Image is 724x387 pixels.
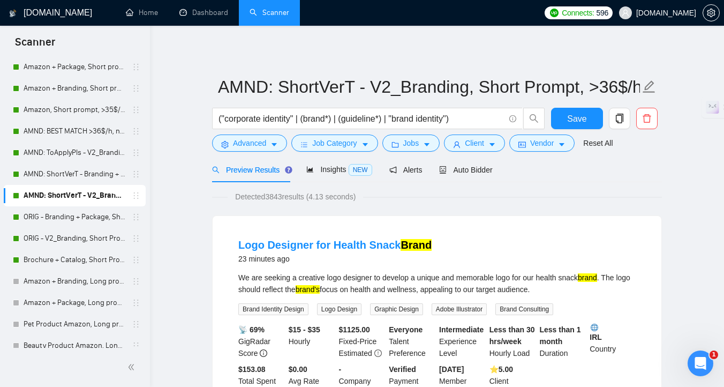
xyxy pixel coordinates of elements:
mark: brand's [296,285,320,294]
span: holder [132,299,140,307]
input: Scanner name... [218,73,640,100]
div: Duration [538,324,588,359]
span: Jobs [403,137,419,149]
div: Experience Level [437,324,487,359]
span: search [212,166,220,174]
span: Adobe Illustrator [432,303,487,315]
img: 🌐 [591,324,598,331]
a: searchScanner [250,8,289,17]
a: AMND: BEST MATCH >36$/h, no agency [24,121,125,142]
span: Estimated [339,349,372,358]
span: notification [389,166,397,174]
span: 1 [710,351,718,359]
b: $ 1125.00 [339,325,370,334]
a: Reset All [583,137,613,149]
a: dashboardDashboard [179,8,228,17]
a: Amazon, Short prompt, >35$/h, no agency [24,99,125,121]
a: Amazon + Branding, Long prompt, >35$/h, no agency [24,271,125,292]
b: Intermediate [439,325,484,334]
span: Brand Consulting [495,303,553,315]
span: delete [637,114,657,123]
span: Job Category [312,137,357,149]
a: homeHome [126,8,158,17]
span: 596 [597,7,608,19]
span: Client [465,137,484,149]
a: setting [703,9,720,17]
button: setting [703,4,720,21]
a: Logo Designer for Health SnackBrand [238,239,432,251]
b: - [339,365,342,374]
span: Preview Results [212,166,289,174]
span: caret-down [488,140,496,148]
span: Advanced [233,137,266,149]
div: Hourly Load [487,324,538,359]
button: userClientcaret-down [444,135,505,152]
mark: brand [578,273,597,282]
button: delete [636,108,658,129]
span: Logo Design [317,303,361,315]
span: Graphic Design [370,303,423,315]
a: ORIG - V2_Branding, Short Prompt, >36$/h, no agency [24,228,125,249]
button: idcardVendorcaret-down [509,135,575,152]
span: holder [132,277,140,286]
span: bars [300,140,308,148]
span: double-left [127,362,138,373]
b: Less than 1 month [540,325,581,346]
a: ORIG - Branding + Package, Short Prompt, >36$/h, no agency [24,206,125,228]
b: $15 - $35 [289,325,320,334]
span: Brand Identity Design [238,303,308,315]
a: Pet Product Amazon, Long prompt, >35$/h, no agency [24,314,125,335]
span: info-circle [260,349,267,357]
span: robot [439,166,447,174]
span: Auto Bidder [439,166,492,174]
span: Alerts [389,166,423,174]
div: Fixed-Price [337,324,387,359]
span: holder [132,106,140,114]
a: Amazon + Branding, Short prompt, >35$/h, no agency [24,78,125,99]
span: holder [132,170,140,178]
a: AMND: ToApplyPls - V2_Branding, Short Prompt, >36$/h, no agency [24,142,125,163]
span: Scanner [6,34,64,57]
a: AMND: ShortVerT - V2_Branding, Short Prompt, >36$/h, no agency [24,185,125,206]
span: caret-down [361,140,369,148]
span: user [453,140,461,148]
button: Save [551,108,603,129]
span: Vendor [530,137,554,149]
span: holder [132,213,140,221]
button: settingAdvancedcaret-down [212,135,287,152]
b: $ 153.08 [238,365,266,374]
span: holder [132,341,140,350]
div: Hourly [286,324,337,359]
span: holder [132,234,140,243]
div: GigRadar Score [236,324,286,359]
span: setting [221,140,229,148]
a: AMND: ShortVerT - Branding + Package, Short Prompt, >36$/h, no agency [24,163,125,185]
span: copy [609,114,630,123]
mark: Brand [401,239,432,251]
span: holder [132,320,140,329]
span: area-chart [306,166,314,173]
span: idcard [518,140,526,148]
a: Amazon + Package, Long prompt, >35$/h, no agency [24,292,125,314]
a: Amazon + Package, Short prompt, >35$/h, no agency [24,56,125,78]
button: folderJobscaret-down [382,135,440,152]
iframe: Intercom live chat [688,351,713,376]
span: Insights [306,165,372,174]
button: copy [609,108,630,129]
span: holder [132,127,140,136]
a: Beauty Product Amazon, Long prompt, >35$/h, no agency [24,335,125,356]
b: Less than 30 hrs/week [489,325,535,346]
span: edit [642,80,656,94]
b: Everyone [389,325,423,334]
span: Detected 3843 results (4.13 seconds) [228,191,363,203]
span: user [622,9,629,17]
span: info-circle [509,115,516,122]
div: Tooltip anchor [284,165,293,175]
span: setting [703,9,719,17]
span: search [524,114,544,123]
b: $0.00 [289,365,307,374]
span: holder [132,63,140,71]
div: 23 minutes ago [238,252,432,265]
span: exclamation-circle [374,349,382,357]
span: folder [391,140,399,148]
